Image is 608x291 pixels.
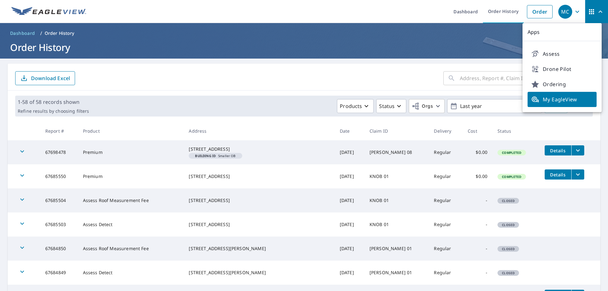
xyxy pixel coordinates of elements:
td: 67685550 [40,164,78,188]
th: Address [184,122,334,140]
th: Delivery [429,122,463,140]
a: Drone Pilot [528,61,597,77]
th: Claim ID [364,122,429,140]
h1: Order History [8,41,600,54]
span: Closed [498,271,518,275]
th: Cost [463,122,492,140]
td: [PERSON_NAME] 08 [364,140,429,164]
a: Assess [528,46,597,61]
span: Details [548,148,567,154]
p: Products [340,102,362,110]
td: 67698478 [40,140,78,164]
td: Premium [78,164,184,188]
td: [PERSON_NAME] 01 [364,237,429,261]
span: Completed [498,174,525,179]
p: Last year [458,101,532,112]
td: KNOB 01 [364,188,429,212]
button: filesDropdownBtn-67698478 [571,145,584,155]
p: Download Excel [31,75,70,82]
td: $0.00 [463,140,492,164]
span: My EagleView [531,96,593,103]
td: Regular [429,140,463,164]
td: Assess Detect [78,212,184,237]
td: Assess Roof Measurement Fee [78,188,184,212]
td: 67684849 [40,261,78,285]
td: - [463,237,492,261]
span: Dashboard [10,30,35,36]
td: - [463,261,492,285]
span: Ordering [531,80,593,88]
li: / [40,29,42,37]
p: Apps [522,23,602,41]
th: Report # [40,122,78,140]
a: Ordering [528,77,597,92]
button: Last year [447,99,542,113]
div: MC [558,5,572,19]
td: Regular [429,261,463,285]
td: [DATE] [335,212,364,237]
input: Address, Report #, Claim ID, etc. [460,69,565,87]
div: [STREET_ADDRESS] [189,197,329,204]
p: 1-58 of 58 records shown [18,98,89,106]
th: Date [335,122,364,140]
button: Orgs [409,99,445,113]
button: detailsBtn-67698478 [545,145,571,155]
td: Regular [429,237,463,261]
td: [DATE] [335,140,364,164]
p: Status [379,102,395,110]
button: Download Excel [15,71,75,85]
p: Order History [45,30,74,36]
span: Drone Pilot [531,65,593,73]
td: 67685504 [40,188,78,212]
img: EV Logo [11,7,86,16]
td: Assess Detect [78,261,184,285]
span: Smaller OB [191,154,239,157]
td: - [463,188,492,212]
a: Dashboard [8,28,38,38]
td: Assess Roof Measurement Fee [78,237,184,261]
td: Regular [429,212,463,237]
td: [DATE] [335,237,364,261]
span: Closed [498,223,518,227]
td: [DATE] [335,188,364,212]
div: [STREET_ADDRESS][PERSON_NAME] [189,269,329,276]
span: Completed [498,150,525,155]
td: [DATE] [335,261,364,285]
span: Details [548,172,567,178]
td: [PERSON_NAME] 01 [364,261,429,285]
button: Status [376,99,406,113]
td: Regular [429,188,463,212]
td: Regular [429,164,463,188]
td: Premium [78,140,184,164]
div: [STREET_ADDRESS] [189,146,329,152]
button: Products [337,99,374,113]
a: My EagleView [528,92,597,107]
div: [STREET_ADDRESS] [189,221,329,228]
em: Building ID [195,154,216,157]
nav: breadcrumb [8,28,600,38]
th: Status [492,122,540,140]
td: [DATE] [335,164,364,188]
td: 67684850 [40,237,78,261]
span: Closed [498,247,518,251]
td: 67685503 [40,212,78,237]
td: KNOB 01 [364,164,429,188]
p: Refine results by choosing filters [18,108,89,114]
span: Assess [531,50,593,58]
div: [STREET_ADDRESS] [189,173,329,180]
td: KNOB 01 [364,212,429,237]
a: Order [527,5,553,18]
td: $0.00 [463,164,492,188]
span: Closed [498,199,518,203]
div: [STREET_ADDRESS][PERSON_NAME] [189,245,329,252]
th: Product [78,122,184,140]
td: - [463,212,492,237]
button: detailsBtn-67685550 [545,169,571,180]
span: Orgs [412,102,433,110]
button: filesDropdownBtn-67685550 [571,169,584,180]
